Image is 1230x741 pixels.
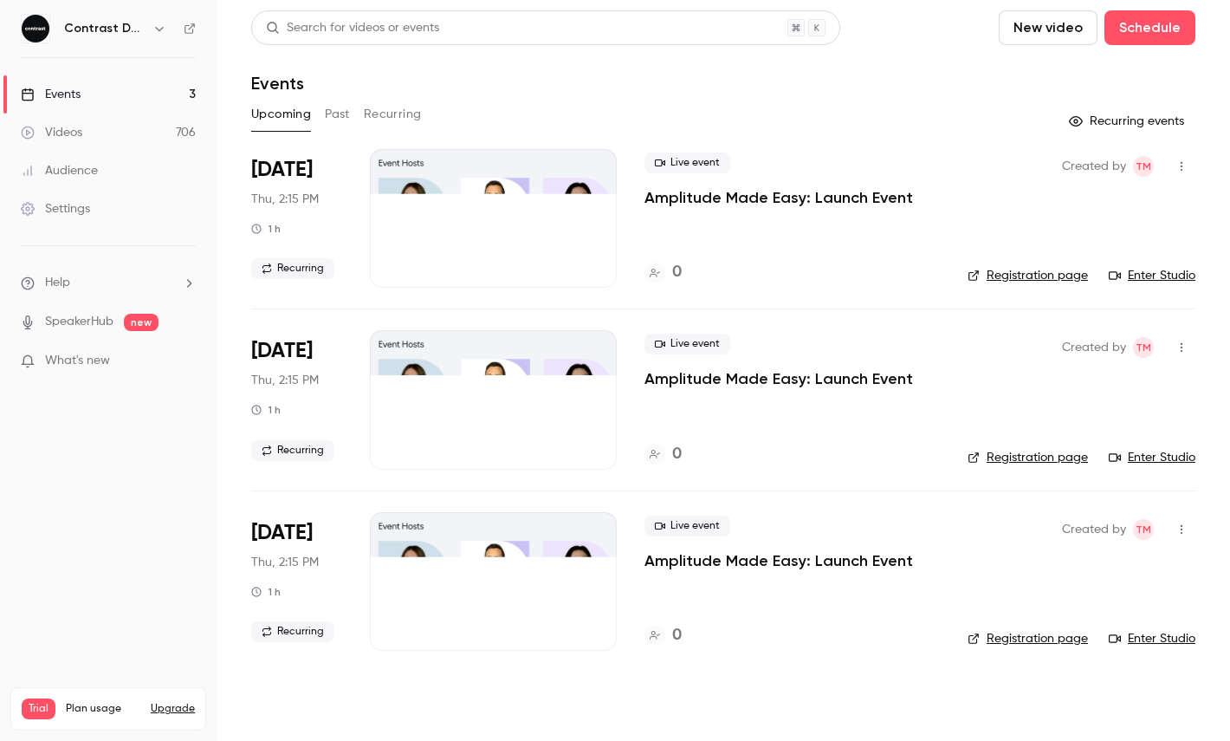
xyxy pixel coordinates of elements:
[1062,519,1126,540] span: Created by
[21,274,196,292] li: help-dropdown-opener
[251,554,319,571] span: Thu, 2:15 PM
[251,337,313,365] span: [DATE]
[66,702,140,716] span: Plan usage
[251,519,313,547] span: [DATE]
[1109,630,1195,647] a: Enter Studio
[151,702,195,716] button: Upgrade
[251,149,342,288] div: Sep 25 Thu, 1:15 PM (Europe/London)
[999,10,1097,45] button: New video
[1062,337,1126,358] span: Created by
[251,222,281,236] div: 1 h
[45,274,70,292] span: Help
[1136,156,1151,177] span: TM
[251,73,304,94] h1: Events
[124,314,159,331] span: new
[644,443,682,466] a: 0
[1104,10,1195,45] button: Schedule
[1136,519,1151,540] span: TM
[1133,156,1154,177] span: Tim Minton
[1061,107,1195,135] button: Recurring events
[644,368,913,389] a: Amplitude Made Easy: Launch Event
[644,550,913,571] a: Amplitude Made Easy: Launch Event
[644,187,913,208] a: Amplitude Made Easy: Launch Event
[672,261,682,284] h4: 0
[1109,267,1195,284] a: Enter Studio
[21,200,90,218] div: Settings
[1109,449,1195,466] a: Enter Studio
[251,372,319,389] span: Thu, 2:15 PM
[251,512,342,651] div: Oct 9 Thu, 1:15 PM (Europe/London)
[325,101,350,128] button: Past
[251,330,342,469] div: Oct 2 Thu, 1:15 PM (Europe/London)
[251,403,281,417] div: 1 h
[21,124,82,141] div: Videos
[22,699,55,719] span: Trial
[644,516,730,536] span: Live event
[644,261,682,284] a: 0
[1136,337,1151,358] span: TM
[251,258,334,279] span: Recurring
[672,624,682,647] h4: 0
[45,352,110,370] span: What's new
[251,621,334,642] span: Recurring
[251,440,334,461] span: Recurring
[22,15,49,42] img: Contrast Demos
[644,153,730,173] span: Live event
[672,443,682,466] h4: 0
[968,267,1088,284] a: Registration page
[644,624,682,647] a: 0
[251,156,313,184] span: [DATE]
[21,86,81,103] div: Events
[64,20,146,37] h6: Contrast Demos
[364,101,422,128] button: Recurring
[968,630,1088,647] a: Registration page
[251,585,281,599] div: 1 h
[45,313,113,331] a: SpeakerHub
[266,19,439,37] div: Search for videos or events
[1133,337,1154,358] span: Tim Minton
[21,162,98,179] div: Audience
[251,101,311,128] button: Upcoming
[644,334,730,354] span: Live event
[968,449,1088,466] a: Registration page
[251,191,319,208] span: Thu, 2:15 PM
[1133,519,1154,540] span: Tim Minton
[1062,156,1126,177] span: Created by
